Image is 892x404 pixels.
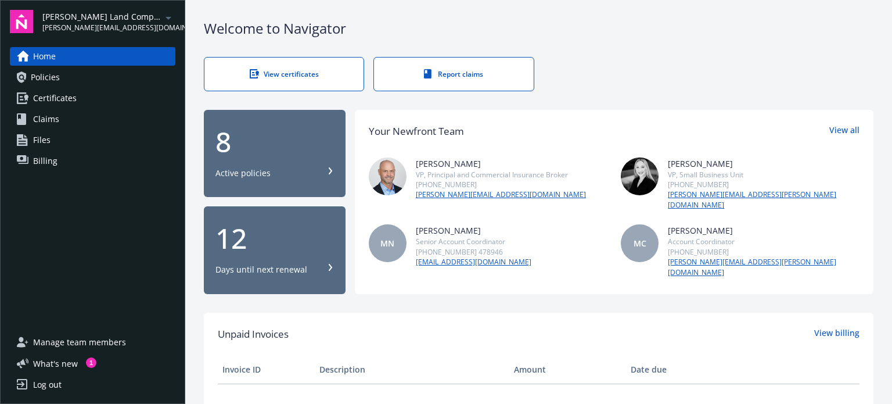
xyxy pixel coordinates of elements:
th: Amount [509,356,626,384]
div: [PHONE_NUMBER] 478946 [416,247,531,257]
a: Manage team members [10,333,175,352]
div: Senior Account Coordinator [416,237,531,246]
th: Invoice ID [218,356,315,384]
div: Your Newfront Team [369,124,464,139]
div: 8 [215,128,334,156]
a: [EMAIL_ADDRESS][DOMAIN_NAME] [416,257,531,267]
div: Active policies [215,167,271,179]
a: View billing [814,327,859,342]
a: Billing [10,152,175,170]
div: Account Coordinator [668,237,859,246]
a: View all [829,124,859,139]
span: Manage team members [33,333,126,352]
span: Policies [31,68,60,87]
button: 12Days until next renewal [204,206,346,294]
div: [PHONE_NUMBER] [668,180,859,190]
span: Unpaid Invoices [218,327,289,342]
th: Description [315,356,509,384]
span: MC [634,237,646,249]
span: Home [33,47,56,66]
button: [PERSON_NAME] Land Company LP[PERSON_NAME][EMAIL_ADDRESS][DOMAIN_NAME]arrowDropDown [42,10,175,33]
div: [PERSON_NAME] [416,158,586,170]
a: [PERSON_NAME][EMAIL_ADDRESS][PERSON_NAME][DOMAIN_NAME] [668,257,859,278]
a: Certificates [10,89,175,108]
a: Claims [10,110,175,128]
div: [PERSON_NAME] [668,158,859,170]
a: Home [10,47,175,66]
div: [PHONE_NUMBER] [416,180,586,190]
div: Log out [33,376,62,394]
button: 8Active policies [204,110,346,198]
div: VP, Principal and Commercial Insurance Broker [416,170,586,180]
div: Days until next renewal [215,264,307,276]
span: Claims [33,110,59,128]
a: View certificates [204,57,364,91]
a: [PERSON_NAME][EMAIL_ADDRESS][DOMAIN_NAME] [416,190,586,200]
img: navigator-logo.svg [10,10,33,33]
span: Files [33,131,51,149]
a: arrowDropDown [161,10,175,24]
span: Billing [33,152,57,170]
span: [PERSON_NAME][EMAIL_ADDRESS][DOMAIN_NAME] [42,23,161,33]
a: Policies [10,68,175,87]
div: Welcome to Navigator [204,19,873,38]
div: VP, Small Business Unit [668,170,859,180]
span: Certificates [33,89,77,108]
div: [PERSON_NAME] [668,224,859,237]
div: [PHONE_NUMBER] [668,247,859,257]
div: View certificates [228,69,340,79]
div: 1 [86,357,96,368]
a: Report claims [373,57,534,91]
img: photo [621,158,659,195]
a: Files [10,131,175,149]
button: What's new1 [10,357,96,370]
span: What ' s new [33,357,78,370]
div: 12 [215,224,334,252]
a: [PERSON_NAME][EMAIL_ADDRESS][PERSON_NAME][DOMAIN_NAME] [668,190,859,210]
div: [PERSON_NAME] [416,224,531,237]
span: [PERSON_NAME] Land Company LP [42,10,161,23]
img: photo [369,158,407,195]
span: MN [380,237,394,249]
th: Date due [626,356,723,384]
div: Report claims [397,69,510,79]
